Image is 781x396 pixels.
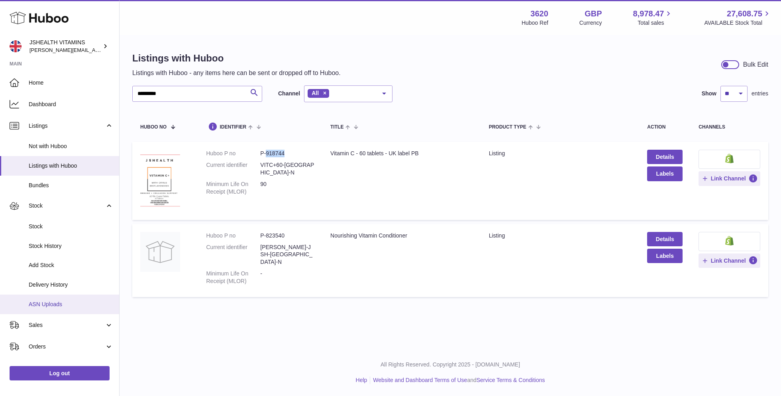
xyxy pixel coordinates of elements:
img: francesca@jshealthvitamins.com [10,40,22,52]
div: action [647,125,683,130]
button: Labels [647,249,683,263]
span: Stock [29,202,105,210]
span: Total sales [638,19,673,27]
span: Link Channel [711,175,746,182]
span: title [330,125,343,130]
span: Product Type [489,125,526,130]
button: Link Channel [699,171,760,186]
dd: VITC+60-[GEOGRAPHIC_DATA]-N [260,161,314,176]
a: 8,978.47 Total sales [633,8,673,27]
a: Service Terms & Conditions [477,377,545,383]
label: Show [702,90,716,97]
img: Nourishing Vitamin Conditioner [140,232,180,272]
a: Help [356,377,367,383]
dd: P-823540 [260,232,314,240]
dd: P-918744 [260,150,314,157]
div: listing [489,232,632,240]
a: Website and Dashboard Terms of Use [373,377,467,383]
span: Stock History [29,242,113,250]
dd: [PERSON_NAME]-JSH-[GEOGRAPHIC_DATA]-N [260,244,314,266]
span: Add Stock [29,261,113,269]
a: Log out [10,366,110,380]
span: All [312,90,319,96]
span: Not with Huboo [29,143,113,150]
span: identifier [220,125,246,130]
a: Details [647,150,683,164]
dt: Current identifier [206,244,260,266]
dt: Minimum Life On Receipt (MLOR) [206,180,260,196]
span: 8,978.47 [633,8,664,19]
div: listing [489,150,632,157]
li: and [370,376,545,384]
div: Bulk Edit [743,60,768,69]
span: Stock [29,223,113,230]
h1: Listings with Huboo [132,52,341,65]
label: Channel [278,90,300,97]
span: AVAILABLE Stock Total [704,19,771,27]
span: Bundles [29,182,113,189]
div: Currency [579,19,602,27]
span: Orders [29,343,105,350]
dt: Huboo P no [206,150,260,157]
span: Sales [29,321,105,329]
dt: Huboo P no [206,232,260,240]
a: 27,608.75 AVAILABLE Stock Total [704,8,771,27]
span: [PERSON_NAME][EMAIL_ADDRESS][DOMAIN_NAME] [29,47,160,53]
dt: Current identifier [206,161,260,176]
span: Listings [29,122,105,130]
img: shopify-small.png [725,236,734,246]
button: Labels [647,166,683,181]
strong: GBP [585,8,602,19]
span: ASN Uploads [29,301,113,308]
span: Huboo no [140,125,167,130]
dd: - [260,270,314,285]
span: Listings with Huboo [29,162,113,170]
dd: 90 [260,180,314,196]
p: All Rights Reserved. Copyright 2025 - [DOMAIN_NAME] [126,361,775,368]
span: entries [752,90,768,97]
a: Details [647,232,683,246]
div: Huboo Ref [522,19,548,27]
div: channels [699,125,760,130]
span: Dashboard [29,101,113,108]
span: Delivery History [29,281,113,289]
img: Vitamin C - 60 tablets - UK label PB [140,150,180,210]
div: JSHEALTH VITAMINS [29,39,101,54]
div: Vitamin C - 60 tablets - UK label PB [330,150,473,157]
p: Listings with Huboo - any items here can be sent or dropped off to Huboo. [132,69,341,77]
div: Nourishing Vitamin Conditioner [330,232,473,240]
span: Home [29,79,113,87]
span: 27,608.75 [727,8,762,19]
dt: Minimum Life On Receipt (MLOR) [206,270,260,285]
span: Link Channel [711,257,746,264]
strong: 3620 [530,8,548,19]
button: Link Channel [699,253,760,268]
img: shopify-small.png [725,154,734,163]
